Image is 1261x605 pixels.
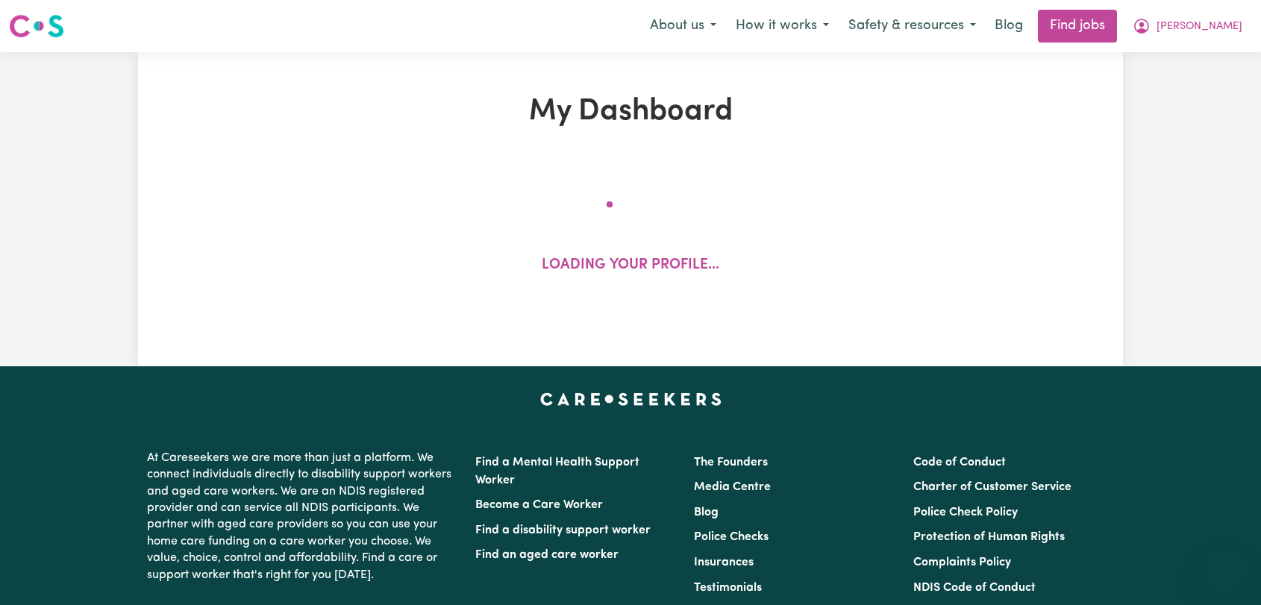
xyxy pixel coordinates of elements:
[726,10,839,42] button: How it works
[475,524,651,536] a: Find a disability support worker
[839,10,986,42] button: Safety & resources
[475,499,603,511] a: Become a Care Worker
[9,9,64,43] a: Careseekers logo
[475,457,639,486] a: Find a Mental Health Support Worker
[913,507,1018,518] a: Police Check Policy
[640,10,726,42] button: About us
[694,582,762,594] a: Testimonials
[986,10,1032,43] a: Blog
[694,457,768,468] a: The Founders
[1201,545,1249,593] iframe: Button to launch messaging window
[694,507,719,518] a: Blog
[542,255,719,277] p: Loading your profile...
[540,393,722,405] a: Careseekers home page
[694,481,771,493] a: Media Centre
[311,94,950,130] h1: My Dashboard
[694,531,769,543] a: Police Checks
[1038,10,1117,43] a: Find jobs
[147,444,457,589] p: At Careseekers we are more than just a platform. We connect individuals directly to disability su...
[913,481,1071,493] a: Charter of Customer Service
[9,13,64,40] img: Careseekers logo
[475,549,619,561] a: Find an aged care worker
[913,557,1011,568] a: Complaints Policy
[913,531,1065,543] a: Protection of Human Rights
[1123,10,1252,42] button: My Account
[913,582,1036,594] a: NDIS Code of Conduct
[694,557,754,568] a: Insurances
[1157,19,1242,35] span: [PERSON_NAME]
[913,457,1006,468] a: Code of Conduct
